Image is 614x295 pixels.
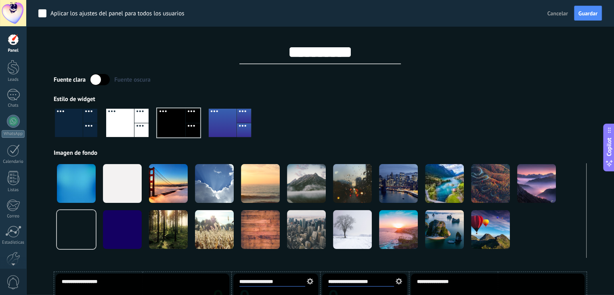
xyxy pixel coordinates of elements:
div: Panel [2,48,25,53]
div: Fuente clara [54,76,86,84]
div: Listas [2,188,25,193]
div: Fuente oscura [114,76,151,84]
div: Leads [2,77,25,82]
div: Chats [2,103,25,108]
div: Calendario [2,159,25,164]
div: WhatsApp [2,130,25,138]
span: Copilot [605,138,613,156]
div: Aplicar los ajustes del panel para todos los usuarios [50,10,184,18]
span: Guardar [578,11,597,16]
div: Estadísticas [2,240,25,245]
div: Correo [2,214,25,219]
span: Cancelar [547,10,568,17]
button: Guardar [574,6,602,21]
div: Estilo de widget [54,95,587,103]
div: Imagen de fondo [54,149,587,157]
button: Cancelar [544,7,571,19]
